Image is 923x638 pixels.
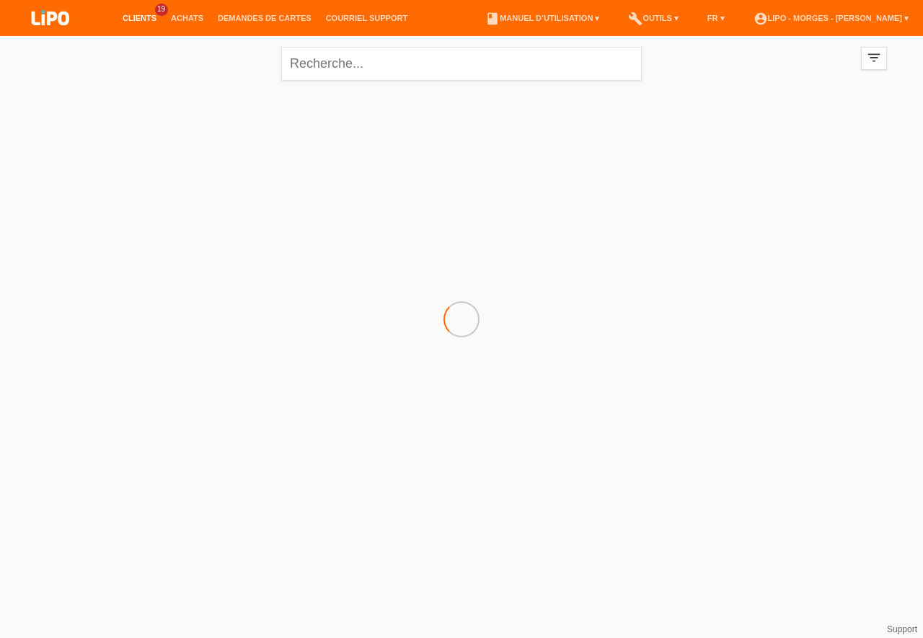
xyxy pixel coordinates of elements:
[485,12,500,26] i: book
[164,14,211,22] a: Achats
[754,12,768,26] i: account_circle
[115,14,164,22] a: Clients
[211,14,319,22] a: Demandes de cartes
[700,14,732,22] a: FR ▾
[621,14,685,22] a: buildOutils ▾
[319,14,415,22] a: Courriel Support
[866,50,882,66] i: filter_list
[155,4,168,16] span: 19
[628,12,642,26] i: build
[746,14,916,22] a: account_circleLIPO - Morges - [PERSON_NAME] ▾
[14,30,87,40] a: LIPO pay
[887,624,917,634] a: Support
[478,14,606,22] a: bookManuel d’utilisation ▾
[281,47,642,81] input: Recherche...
